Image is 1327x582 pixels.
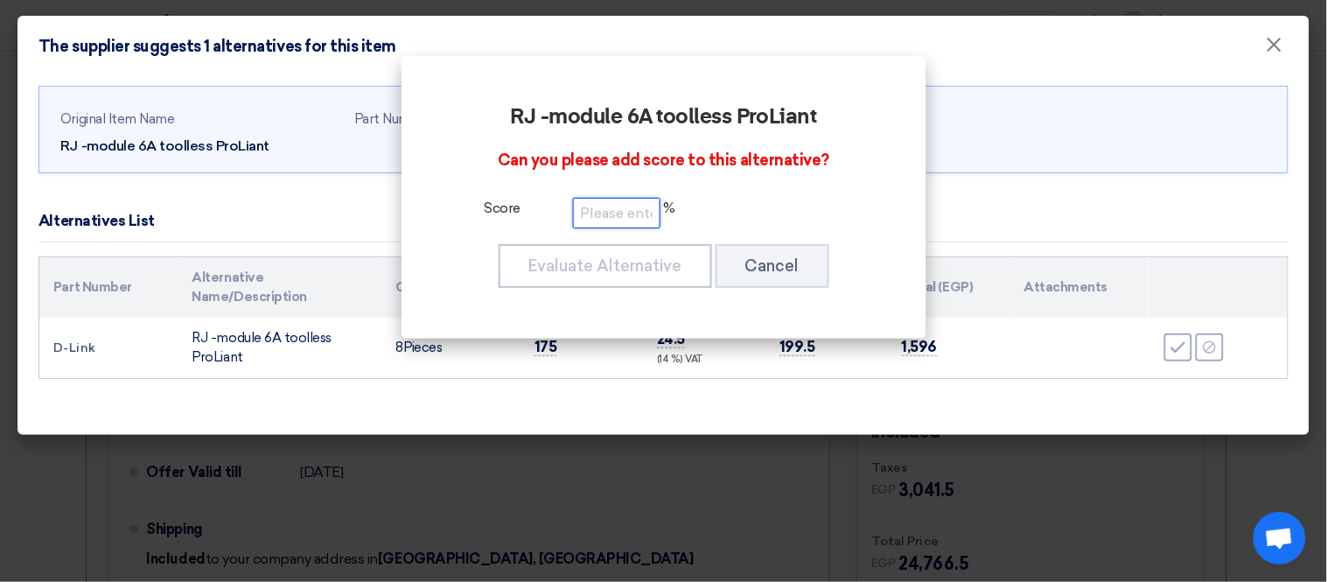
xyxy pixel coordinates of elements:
input: Please enter the technical evaluation for this alternative item... [573,198,660,228]
div: % [450,198,877,228]
label: Score [450,198,555,224]
span: Can you please add score to this alternative? [498,151,829,170]
h2: RJ -module 6A toolless ProLiant [450,105,877,130]
button: Cancel [716,244,829,288]
button: Evaluate Alternative [499,244,712,288]
a: Open chat [1254,512,1306,564]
